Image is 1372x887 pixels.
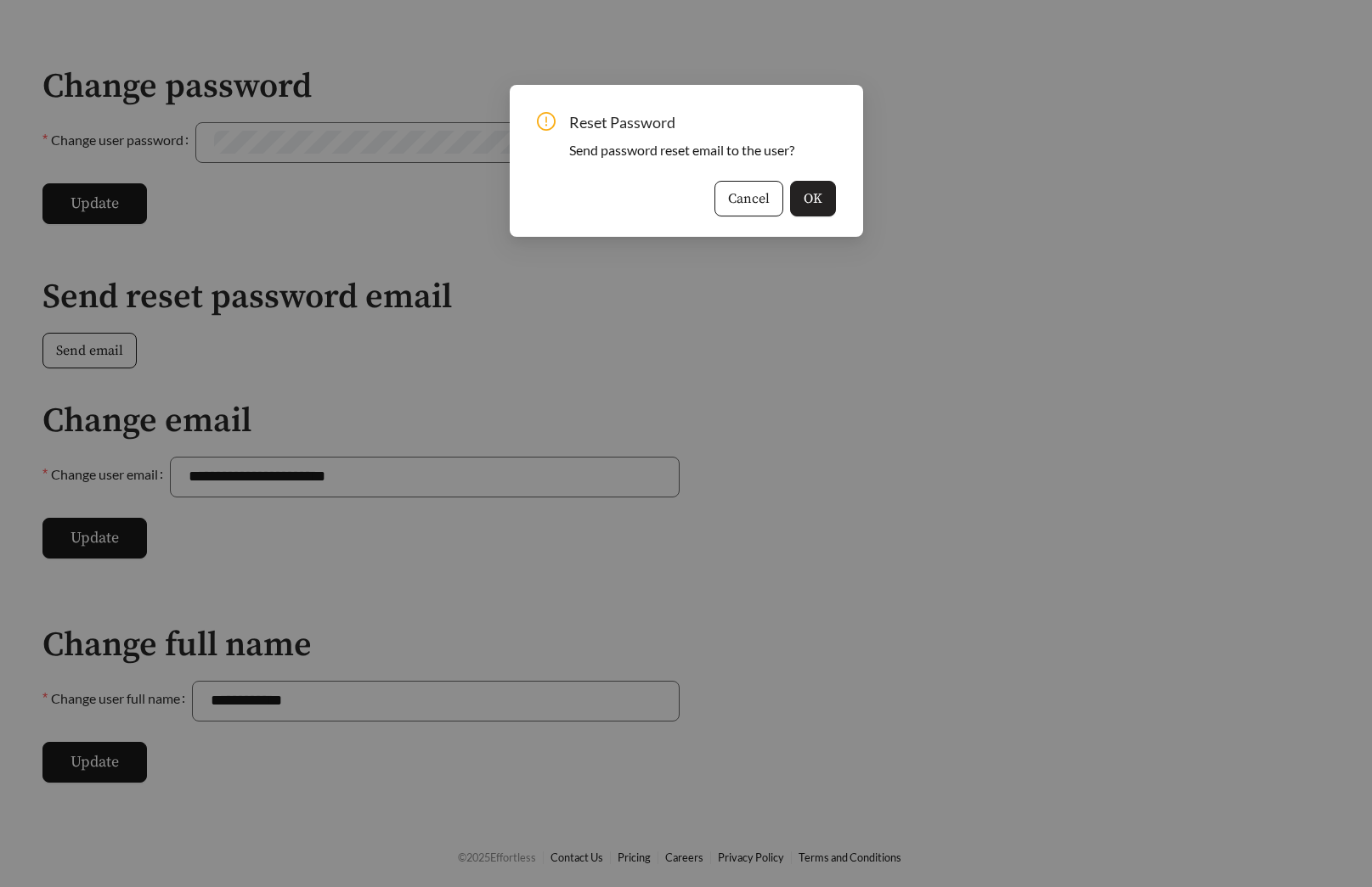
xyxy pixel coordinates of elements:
span: Cancel [728,188,770,209]
span: OK [804,188,822,209]
button: OK [790,181,836,216]
div: Send password reset email to the user? [569,140,836,160]
button: Cancel [714,181,783,216]
span: Reset Password [569,112,836,133]
span: exclamation-circle [537,112,556,131]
